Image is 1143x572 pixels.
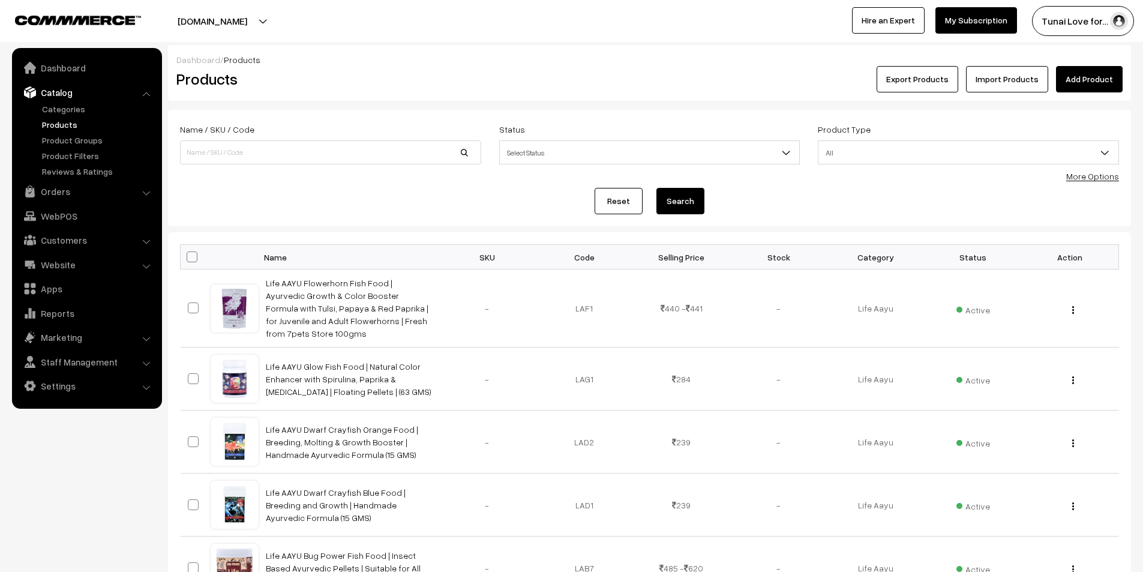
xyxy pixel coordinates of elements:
th: Action [1022,245,1119,269]
a: Reports [15,303,158,324]
input: Name / SKU / Code [180,140,481,164]
img: Menu [1072,502,1074,510]
a: Customers [15,229,158,251]
td: - [439,348,536,411]
th: Status [925,245,1022,269]
td: - [730,474,827,537]
a: Orders [15,181,158,202]
td: Life Aayu [827,411,925,474]
a: Apps [15,278,158,300]
a: Dashboard [176,55,220,65]
a: Website [15,254,158,275]
th: Code [536,245,633,269]
td: - [439,269,536,348]
td: - [439,411,536,474]
div: / [176,53,1123,66]
img: user [1110,12,1128,30]
a: Life AAYU Dwarf Crayfish Blue Food | Breeding and Growth | Handmade Ayurvedic Formula (15 GMS) [266,487,406,523]
button: Tunai Love for… [1032,6,1134,36]
th: SKU [439,245,536,269]
label: Name / SKU / Code [180,123,254,136]
a: More Options [1066,171,1119,181]
span: All [818,140,1119,164]
a: Reviews & Ratings [39,165,158,178]
a: Life AAYU Flowerhorn Fish Food | Ayurvedic Growth & Color Booster Formula with Tulsi, Papaya & Re... [266,278,428,339]
a: Staff Management [15,351,158,373]
td: 239 [633,411,730,474]
span: Active [956,371,990,387]
th: Selling Price [633,245,730,269]
a: Dashboard [15,57,158,79]
span: Select Status [500,142,800,163]
a: Products [39,118,158,131]
span: Select Status [499,140,800,164]
img: Menu [1072,439,1074,447]
td: 239 [633,474,730,537]
td: - [730,348,827,411]
span: Active [956,497,990,513]
button: Search [656,188,704,214]
a: Product Filters [39,149,158,162]
a: WebPOS [15,205,158,227]
th: Stock [730,245,827,269]
a: My Subscription [935,7,1017,34]
a: Add Product [1056,66,1123,92]
a: Settings [15,375,158,397]
a: Product Groups [39,134,158,146]
span: Products [224,55,260,65]
td: Life Aayu [827,474,925,537]
button: [DOMAIN_NAME] [136,6,289,36]
a: Categories [39,103,158,115]
th: Category [827,245,925,269]
td: 284 [633,348,730,411]
a: Reset [595,188,643,214]
img: COMMMERCE [15,16,141,25]
span: Active [956,301,990,316]
h2: Products [176,70,480,88]
td: - [730,269,827,348]
img: Menu [1072,376,1074,384]
a: Catalog [15,82,158,103]
a: Hire an Expert [852,7,925,34]
td: - [730,411,827,474]
a: Life AAYU Glow Fish Food | Natural Color Enhancer with Spirulina, Paprika & [MEDICAL_DATA] | Floa... [266,361,431,397]
td: Life Aayu [827,348,925,411]
a: Life AAYU Dwarf Crayfish Orange Food | Breeding, Molting & Growth Booster | Handmade Ayurvedic Fo... [266,424,418,460]
label: Status [499,123,525,136]
label: Product Type [818,123,871,136]
button: Export Products [877,66,958,92]
img: Menu [1072,306,1074,314]
td: 440 - 441 [633,269,730,348]
a: Import Products [966,66,1048,92]
a: Marketing [15,327,158,348]
a: COMMMERCE [15,12,120,26]
td: Life Aayu [827,269,925,348]
span: Active [956,434,990,450]
span: All [818,142,1118,163]
th: Name [259,245,439,269]
td: LAD1 [536,474,633,537]
td: LAD2 [536,411,633,474]
td: LAG1 [536,348,633,411]
td: LAF1 [536,269,633,348]
td: - [439,474,536,537]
